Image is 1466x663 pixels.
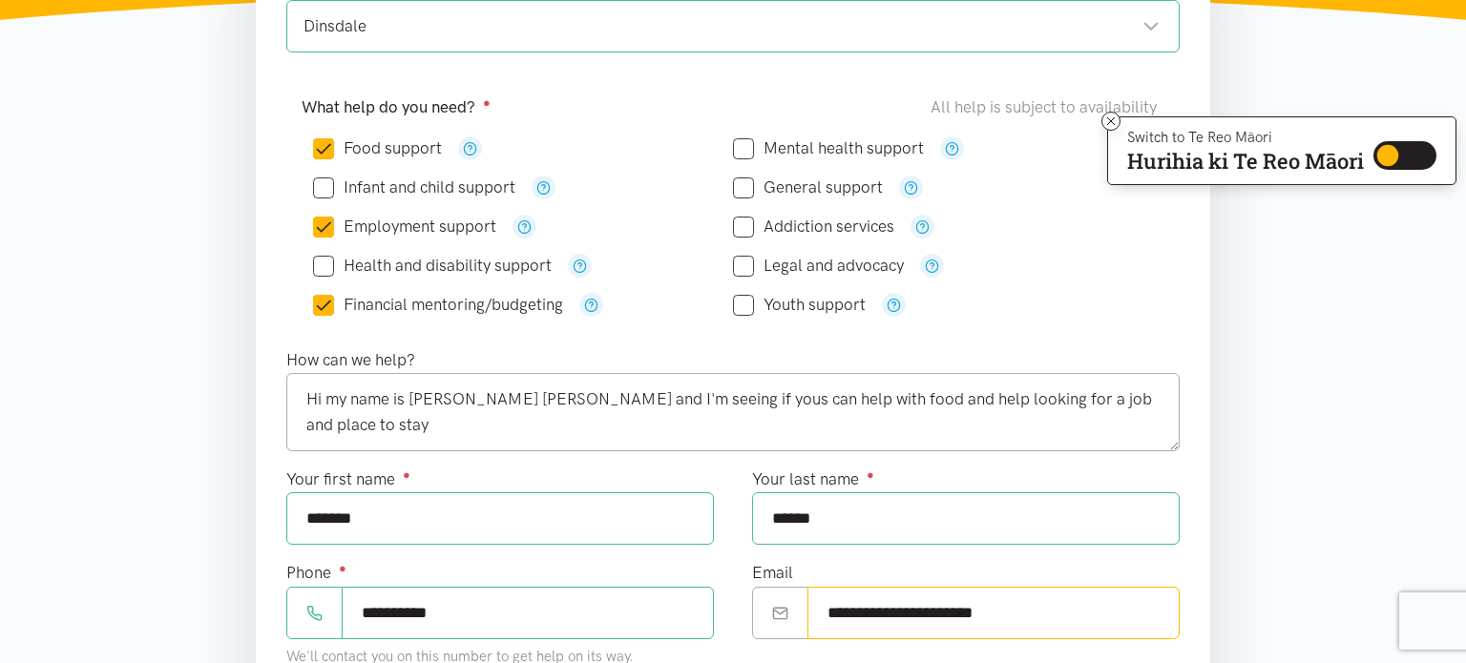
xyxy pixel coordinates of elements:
label: Infant and child support [313,179,515,196]
label: General support [733,179,883,196]
sup: ● [483,95,491,110]
label: Food support [313,140,442,156]
input: Phone number [342,587,714,639]
label: Phone [286,560,346,586]
sup: ● [867,467,874,482]
label: Your last name [752,466,874,492]
label: How can we help? [286,347,415,373]
sup: ● [403,467,410,482]
label: Youth support [733,297,866,313]
sup: ● [339,561,346,575]
p: Switch to Te Reo Māori [1127,132,1364,143]
div: Dinsdale [304,13,1160,39]
label: Your first name [286,466,410,492]
label: What help do you need? [302,94,491,120]
label: Addiction services [733,218,894,235]
input: Email [807,587,1180,639]
label: Mental health support [733,140,924,156]
div: All help is subject to availability [931,94,1164,120]
label: Email [752,560,793,586]
label: Health and disability support [313,258,552,274]
label: Financial mentoring/budgeting [313,297,563,313]
label: Employment support [313,218,496,235]
label: Legal and advocacy [733,258,904,274]
p: Hurihia ki Te Reo Māori [1127,153,1364,170]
